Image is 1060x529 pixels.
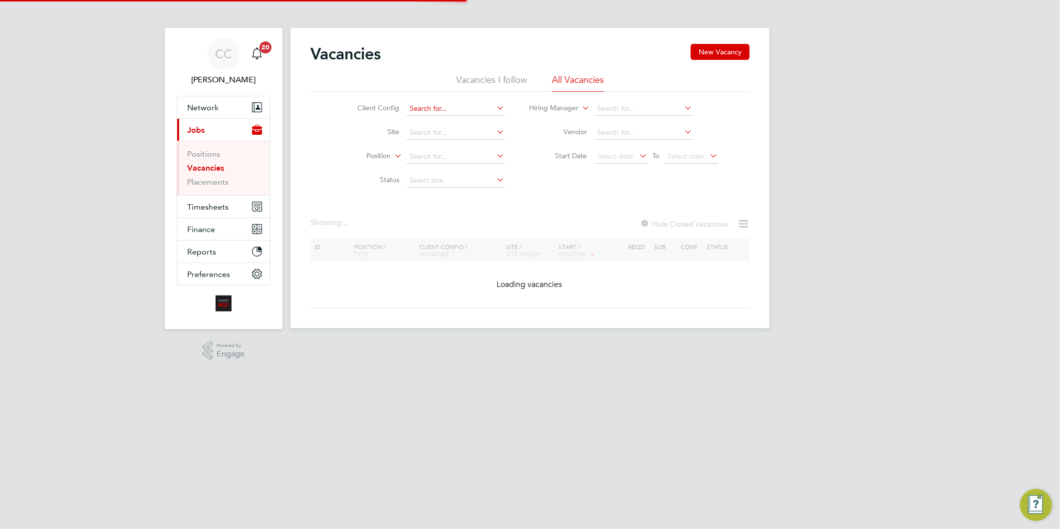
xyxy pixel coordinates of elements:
[215,47,232,60] span: CC
[187,103,219,112] span: Network
[407,174,505,188] input: Select one
[187,247,216,257] span: Reports
[260,41,271,53] span: 20
[691,44,750,60] button: New Vacancy
[187,269,230,279] span: Preferences
[177,241,270,263] button: Reports
[407,102,505,116] input: Search for...
[598,152,634,161] span: Select date
[177,38,270,86] a: CC[PERSON_NAME]
[187,202,229,212] span: Timesheets
[177,196,270,218] button: Timesheets
[342,103,400,112] label: Client Config
[1020,489,1052,521] button: Engage Resource Center
[187,163,224,173] a: Vacancies
[177,263,270,285] button: Preferences
[310,44,381,64] h2: Vacancies
[165,28,282,329] nav: Main navigation
[187,149,220,159] a: Positions
[594,102,693,116] input: Search for...
[217,341,245,350] span: Powered by
[594,126,693,140] input: Search for...
[407,150,505,164] input: Search for...
[407,126,505,140] input: Search for...
[522,103,579,113] label: Hiring Manager
[530,151,587,160] label: Start Date
[216,295,232,311] img: alliancemsp-logo-retina.png
[342,175,400,184] label: Status
[341,218,347,228] span: ...
[342,127,400,136] label: Site
[247,38,267,70] a: 20
[530,127,587,136] label: Vendor
[203,341,245,360] a: Powered byEngage
[177,218,270,240] button: Finance
[177,295,270,311] a: Go to home page
[187,125,205,135] span: Jobs
[456,74,527,92] li: Vacancies I follow
[177,74,270,86] span: Claire Compton
[310,218,349,228] div: Showing
[177,96,270,118] button: Network
[650,149,663,162] span: To
[668,152,704,161] span: Select date
[177,119,270,141] button: Jobs
[552,74,604,92] li: All Vacancies
[334,151,391,161] label: Position
[187,225,215,234] span: Finance
[177,141,270,195] div: Jobs
[187,177,229,187] a: Placements
[640,219,728,229] label: Hide Closed Vacancies
[217,350,245,358] span: Engage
